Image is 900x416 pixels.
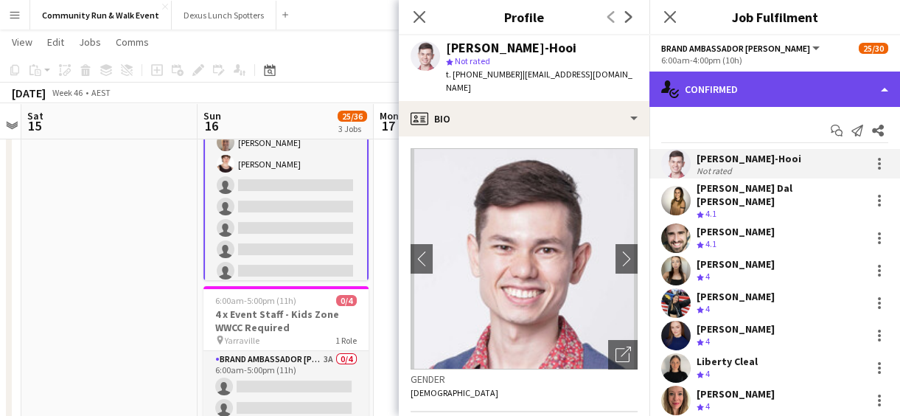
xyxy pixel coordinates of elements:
h3: Profile [399,7,649,27]
div: [PERSON_NAME] [697,225,775,238]
span: Yarraville [225,335,259,346]
span: 4 [705,401,710,412]
span: 4.1 [705,238,716,249]
span: 25/30 [859,43,888,54]
a: Jobs [73,32,107,52]
span: | [EMAIL_ADDRESS][DOMAIN_NAME] [446,69,632,93]
span: Mon [380,109,399,122]
div: Not rated [697,165,735,176]
button: Community Run & Walk Event [30,1,172,30]
span: Week 46 [49,87,86,98]
span: 4 [705,368,710,379]
button: Brand Ambassador [PERSON_NAME] [661,43,822,54]
span: Comms [116,35,149,49]
span: Sat [27,109,43,122]
div: [PERSON_NAME] Dal [PERSON_NAME] [697,181,865,208]
span: 4.1 [705,208,716,219]
span: View [12,35,32,49]
span: Edit [47,35,64,49]
span: Sun [203,109,221,122]
span: Brand Ambassador Sun [661,43,810,54]
div: [DATE] [12,86,46,100]
img: Crew avatar or photo [411,148,638,370]
div: Liberty Cleal [697,355,758,368]
span: 16 [201,117,221,134]
span: Not rated [455,55,490,66]
span: 6:00am-5:00pm (11h) [215,295,296,306]
span: 1 Role [335,335,357,346]
div: [PERSON_NAME]-Hooi [697,152,801,165]
span: 4 [705,303,710,314]
div: Confirmed [649,72,900,107]
div: [PERSON_NAME] [697,290,775,303]
span: 25/36 [338,111,367,122]
h3: Gender [411,372,638,386]
span: 17 [377,117,399,134]
div: [PERSON_NAME]-Hooi [446,41,576,55]
div: Open photos pop-in [608,340,638,370]
app-job-card: 6:00am-4:00pm (10h)25/3028 x Event Staff Various Roles Yarraville1 Role[PERSON_NAME][PERSON_NAME]... [203,62,369,280]
a: View [6,32,38,52]
div: [PERSON_NAME] [697,257,775,271]
div: [PERSON_NAME] [697,322,775,336]
span: 15 [25,117,43,134]
a: Edit [41,32,70,52]
div: Bio [399,101,649,136]
h3: 4 x Event Staff - Kids Zone WWCC Required [203,308,369,334]
div: 3 Jobs [338,123,366,134]
span: [DEMOGRAPHIC_DATA] [411,387,498,398]
div: AEST [91,87,111,98]
button: Dexus Lunch Spotters [172,1,276,30]
span: 4 [705,271,710,282]
h3: Job Fulfilment [649,7,900,27]
span: 4 [705,336,710,347]
div: 6:00am-4:00pm (10h) [661,55,888,66]
div: [PERSON_NAME] [697,387,775,401]
a: Comms [110,32,155,52]
span: Jobs [79,35,101,49]
span: 0/4 [336,295,357,306]
span: t. [PHONE_NUMBER] [446,69,523,80]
